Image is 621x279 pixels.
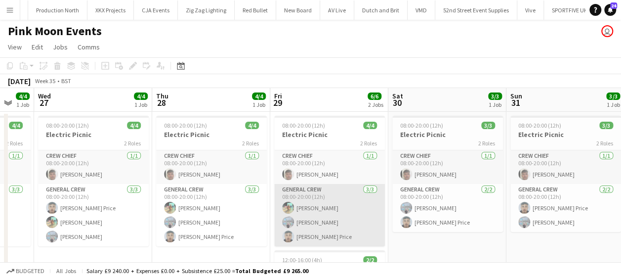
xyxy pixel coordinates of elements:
[274,92,282,100] span: Fri
[489,101,501,108] div: 1 Job
[596,139,613,147] span: 2 Roles
[610,2,617,9] span: 24
[9,122,23,129] span: 4/4
[488,93,502,100] span: 3/3
[392,150,503,184] app-card-role: Crew Chief1/108:00-20:00 (12h)[PERSON_NAME]
[32,43,43,51] span: Edit
[273,97,282,108] span: 29
[16,101,29,108] div: 1 Job
[242,139,259,147] span: 2 Roles
[408,0,435,20] button: VMD
[156,150,267,184] app-card-role: Crew Chief1/108:00-20:00 (12h)[PERSON_NAME]
[518,122,561,129] span: 08:00-20:00 (12h)
[8,76,31,86] div: [DATE]
[74,41,104,53] a: Comms
[320,0,354,20] button: AV Live
[363,122,377,129] span: 4/4
[481,122,495,129] span: 3/3
[134,101,147,108] div: 1 Job
[354,0,408,20] button: Dutch and Brit
[134,93,148,100] span: 4/4
[606,93,620,100] span: 3/3
[8,43,22,51] span: View
[510,130,621,139] h3: Electric Picnic
[127,122,141,129] span: 4/4
[435,0,517,20] button: 52nd Street Event Supplies
[599,122,613,129] span: 3/3
[510,116,621,232] app-job-card: 08:00-20:00 (12h)3/3Electric Picnic2 RolesCrew Chief1/108:00-20:00 (12h)[PERSON_NAME]General Crew...
[178,0,235,20] button: Zig Zag Lighting
[392,116,503,232] app-job-card: 08:00-20:00 (12h)3/3Electric Picnic2 RolesCrew Chief1/108:00-20:00 (12h)[PERSON_NAME]General Crew...
[124,139,141,147] span: 2 Roles
[87,0,134,20] button: XKX Projects
[49,41,72,53] a: Jobs
[607,101,620,108] div: 1 Job
[252,101,265,108] div: 1 Job
[156,130,267,139] h3: Electric Picnic
[4,41,26,53] a: View
[368,101,383,108] div: 2 Jobs
[38,130,149,139] h3: Electric Picnic
[53,43,68,51] span: Jobs
[235,0,276,20] button: Red Bullet
[392,130,503,139] h3: Electric Picnic
[282,256,322,264] span: 12:00-16:00 (4h)
[28,0,87,20] button: Production North
[134,0,178,20] button: CJA Events
[38,92,51,100] span: Wed
[509,97,522,108] span: 31
[544,0,596,20] button: SPORTFIVE UK
[156,116,267,246] app-job-card: 08:00-20:00 (12h)4/4Electric Picnic2 RolesCrew Chief1/108:00-20:00 (12h)[PERSON_NAME]General Crew...
[86,267,308,275] div: Salary £9 240.00 + Expenses £0.00 + Subsistence £25.00 =
[392,92,403,100] span: Sat
[6,139,23,147] span: 2 Roles
[38,150,149,184] app-card-role: Crew Chief1/108:00-20:00 (12h)[PERSON_NAME]
[8,24,102,39] h1: Pink Moon Events
[16,268,44,275] span: Budgeted
[392,184,503,232] app-card-role: General Crew2/208:00-20:00 (12h)[PERSON_NAME][PERSON_NAME] Price
[46,122,89,129] span: 08:00-20:00 (12h)
[368,93,381,100] span: 6/6
[33,77,57,85] span: Week 35
[245,122,259,129] span: 4/4
[360,139,377,147] span: 2 Roles
[164,122,207,129] span: 08:00-20:00 (12h)
[28,41,47,53] a: Edit
[363,256,377,264] span: 2/2
[391,97,403,108] span: 30
[78,43,100,51] span: Comms
[601,25,613,37] app-user-avatar: Dominic Riley
[400,122,443,129] span: 08:00-20:00 (12h)
[517,0,544,20] button: Vive
[156,184,267,246] app-card-role: General Crew3/308:00-20:00 (12h)[PERSON_NAME][PERSON_NAME][PERSON_NAME] Price
[282,122,325,129] span: 08:00-20:00 (12h)
[510,184,621,232] app-card-role: General Crew2/208:00-20:00 (12h)[PERSON_NAME] Price[PERSON_NAME]
[155,97,168,108] span: 28
[510,150,621,184] app-card-role: Crew Chief1/108:00-20:00 (12h)[PERSON_NAME]
[604,4,616,16] a: 24
[274,150,385,184] app-card-role: Crew Chief1/108:00-20:00 (12h)[PERSON_NAME]
[5,266,46,277] button: Budgeted
[38,116,149,246] app-job-card: 08:00-20:00 (12h)4/4Electric Picnic2 RolesCrew Chief1/108:00-20:00 (12h)[PERSON_NAME]General Crew...
[156,92,168,100] span: Thu
[61,77,71,85] div: BST
[252,93,266,100] span: 4/4
[54,267,78,275] span: All jobs
[274,130,385,139] h3: Electric Picnic
[276,0,320,20] button: New Board
[510,92,522,100] span: Sun
[37,97,51,108] span: 27
[235,267,308,275] span: Total Budgeted £9 265.00
[478,139,495,147] span: 2 Roles
[38,184,149,246] app-card-role: General Crew3/308:00-20:00 (12h)[PERSON_NAME] Price[PERSON_NAME][PERSON_NAME]
[16,93,30,100] span: 4/4
[274,184,385,246] app-card-role: General Crew3/308:00-20:00 (12h)[PERSON_NAME][PERSON_NAME][PERSON_NAME] Price
[274,116,385,246] app-job-card: 08:00-20:00 (12h)4/4Electric Picnic2 RolesCrew Chief1/108:00-20:00 (12h)[PERSON_NAME]General Crew...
